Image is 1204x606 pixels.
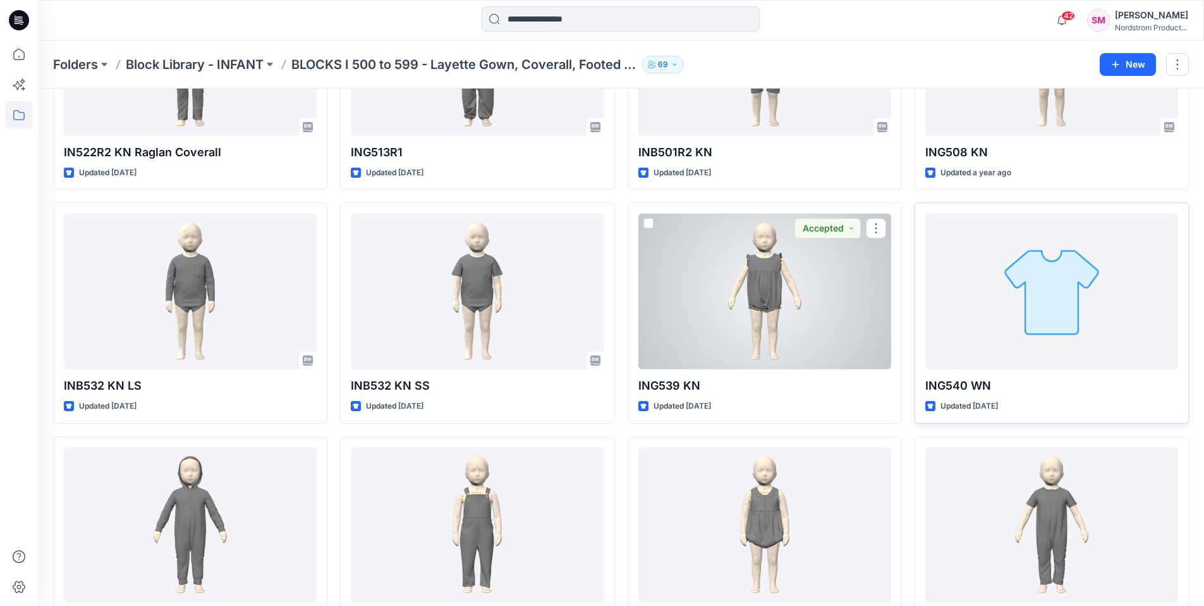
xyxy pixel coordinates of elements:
[64,144,317,161] p: IN522R2 KN Raglan Coverall
[654,400,711,413] p: Updated [DATE]
[638,144,891,161] p: INB501R2 KN
[64,377,317,395] p: INB532 KN LS
[642,56,684,73] button: 69
[638,447,891,603] a: ING543 KN
[351,447,604,603] a: INB515 WV
[79,166,137,180] p: Updated [DATE]
[925,377,1178,395] p: ING540 WN
[126,56,264,73] a: Block Library - INFANT
[638,213,891,369] a: ING539 KN
[940,166,1011,180] p: Updated a year ago
[1100,53,1156,76] button: New
[925,447,1178,603] a: IN518R1 KN SS
[1061,11,1075,21] span: 42
[351,144,604,161] p: ING513R1
[53,56,98,73] a: Folders
[366,166,423,180] p: Updated [DATE]
[925,213,1178,369] a: ING540 WN
[1115,8,1188,23] div: [PERSON_NAME]
[1087,9,1110,32] div: SM
[351,377,604,395] p: INB532 KN SS
[940,400,998,413] p: Updated [DATE]
[658,58,668,71] p: 69
[654,166,711,180] p: Updated [DATE]
[925,144,1178,161] p: ING508 KN
[64,213,317,369] a: INB532 KN LS
[351,213,604,369] a: INB532 KN SS
[366,400,423,413] p: Updated [DATE]
[79,400,137,413] p: Updated [DATE]
[1115,23,1188,32] div: Nordstrom Product...
[64,447,317,603] a: IN524R1 KN
[638,377,891,395] p: ING539 KN
[291,56,637,73] p: BLOCKS I 500 to 599 - Layette Gown, Coverall, Footed Romper, 1 pc Swim, [PERSON_NAME], Onesie, Sw...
